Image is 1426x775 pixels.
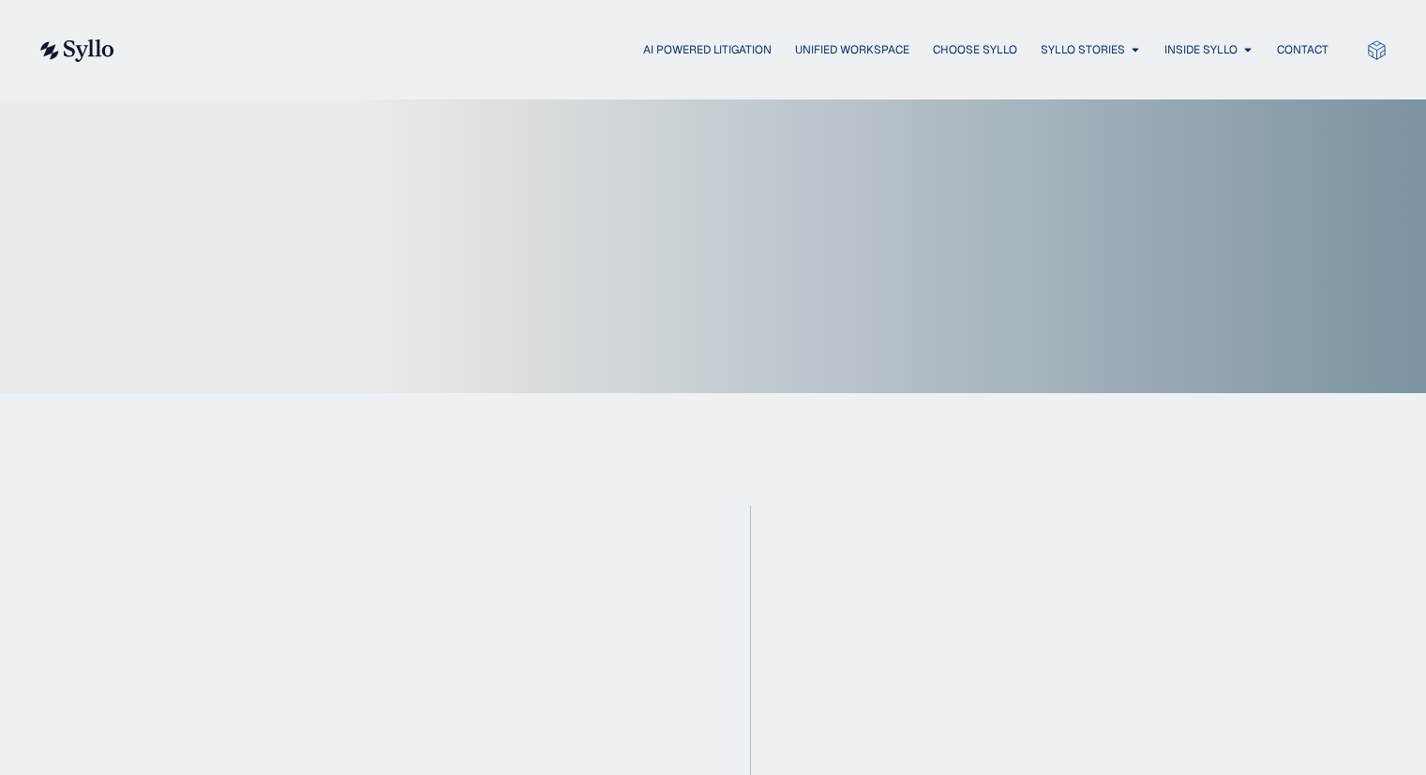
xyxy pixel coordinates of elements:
img: syllo [38,39,114,62]
a: Unified Workspace [795,41,909,58]
a: Choose Syllo [933,41,1017,58]
div: Menu Toggle [152,41,1328,59]
a: Contact [1277,41,1328,58]
a: Inside Syllo [1164,41,1238,58]
nav: Menu [152,41,1328,59]
a: Syllo Stories [1041,41,1125,58]
a: AI Powered Litigation [643,41,772,58]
